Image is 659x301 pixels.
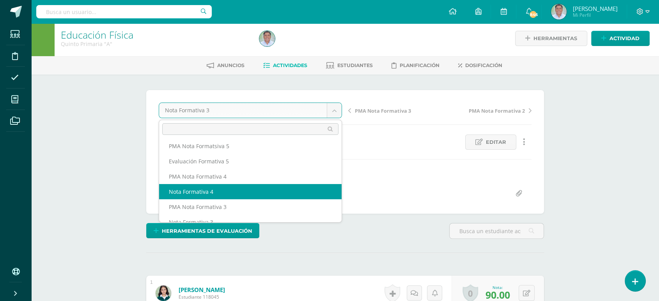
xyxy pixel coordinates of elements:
[159,138,342,154] div: PMA Nota Formatsiva 5
[159,199,342,214] div: PMA Nota Formativa 3
[159,214,342,230] div: Nota Formativa 3
[159,154,342,169] div: Evaluación Formativa 5
[159,169,342,184] div: PMA Nota Formativa 4
[159,184,342,199] div: Nota Formativa 4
